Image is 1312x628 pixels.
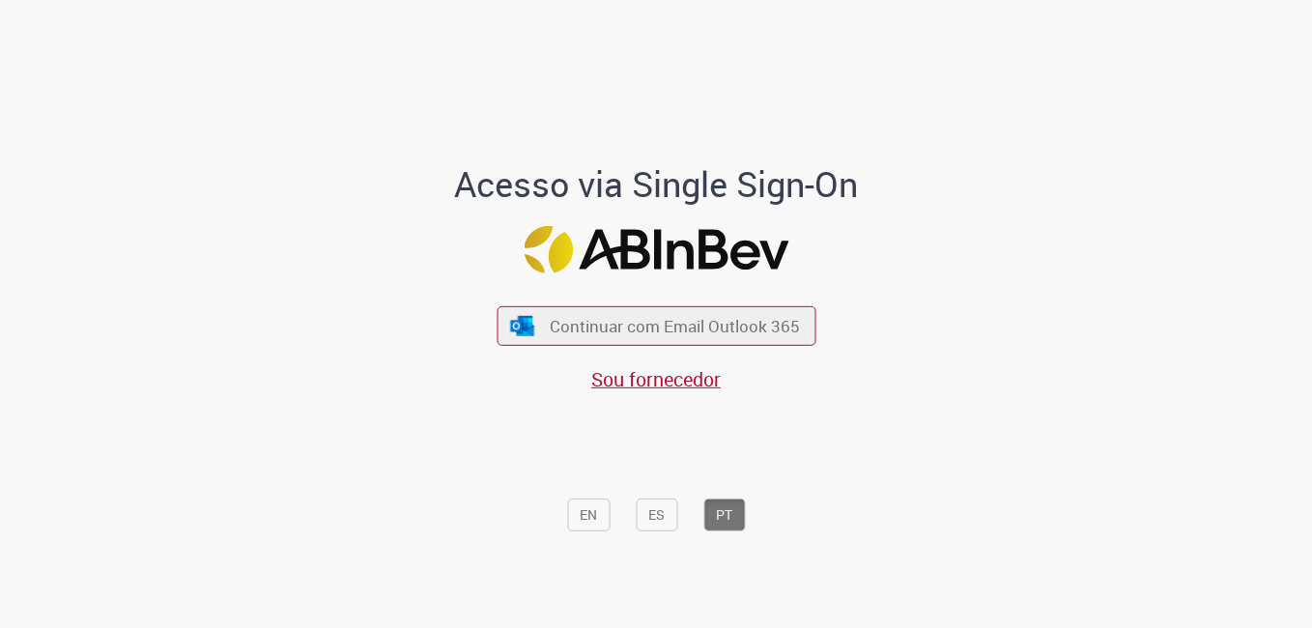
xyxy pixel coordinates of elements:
a: Sou fornecedor [591,366,721,392]
button: EN [567,499,610,531]
button: PT [703,499,745,531]
button: ES [636,499,677,531]
h1: Acesso via Single Sign-On [388,164,925,203]
span: Continuar com Email Outlook 365 [550,315,800,337]
button: ícone Azure/Microsoft 360 Continuar com Email Outlook 365 [497,306,815,346]
img: ícone Azure/Microsoft 360 [509,316,536,336]
img: Logo ABInBev [524,226,788,273]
